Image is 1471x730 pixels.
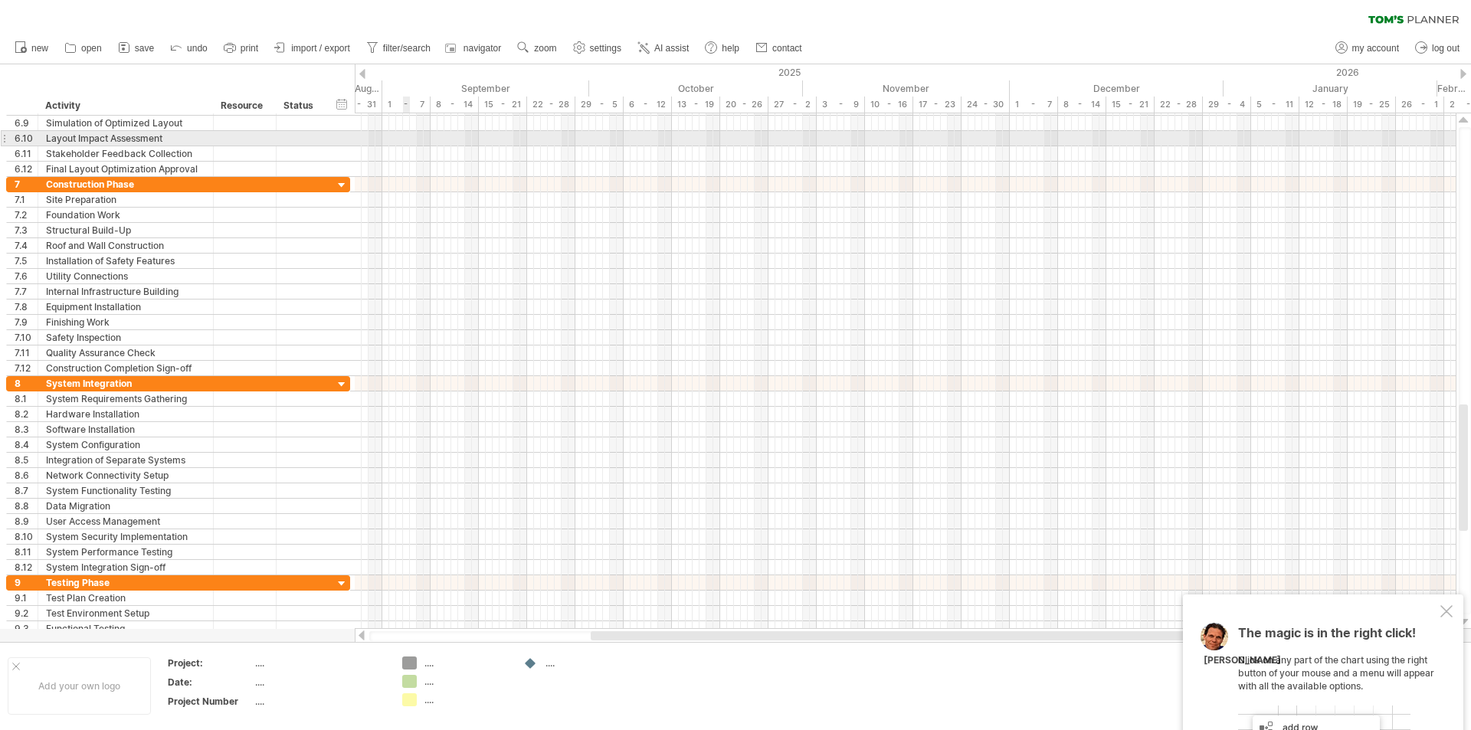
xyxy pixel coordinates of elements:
[166,38,212,58] a: undo
[45,98,205,113] div: Activity
[46,575,205,590] div: Testing Phase
[15,437,38,452] div: 8.4
[15,606,38,620] div: 9.2
[464,43,501,54] span: navigator
[46,284,205,299] div: Internal Infrastructure Building
[1203,97,1251,113] div: 29 - 4
[15,269,38,283] div: 7.6
[46,560,205,575] div: System Integration Sign-off
[1352,43,1399,54] span: my account
[431,97,479,113] div: 8 - 14
[534,43,556,54] span: zoom
[865,97,913,113] div: 10 - 16
[479,97,527,113] div: 15 - 21
[46,192,205,207] div: Site Preparation
[46,208,205,222] div: Foundation Work
[913,97,962,113] div: 17 - 23
[527,97,575,113] div: 22 - 28
[46,238,205,253] div: Roof and Wall Construction
[283,98,317,113] div: Status
[701,38,744,58] a: help
[46,468,205,483] div: Network Connectivity Setup
[8,657,151,715] div: Add your own logo
[513,38,561,58] a: zoom
[220,38,263,58] a: print
[46,483,205,498] div: System Functionality Testing
[46,514,205,529] div: User Access Management
[46,545,205,559] div: System Performance Testing
[15,146,38,161] div: 6.11
[15,422,38,437] div: 8.3
[46,223,205,237] div: Structural Build-Up
[1224,80,1437,97] div: January 2026
[817,97,865,113] div: 3 - 9
[1106,97,1155,113] div: 15 - 21
[46,315,205,329] div: Finishing Work
[15,391,38,406] div: 8.1
[46,361,205,375] div: Construction Completion Sign-off
[1348,97,1396,113] div: 19 - 25
[46,177,205,192] div: Construction Phase
[1010,97,1058,113] div: 1 - 7
[424,675,508,688] div: ....
[624,97,672,113] div: 6 - 12
[291,43,350,54] span: import / export
[46,422,205,437] div: Software Installation
[1238,625,1416,648] span: The magic is in the right click!
[545,656,629,669] div: ....
[15,300,38,314] div: 7.8
[15,514,38,529] div: 8.9
[362,38,435,58] a: filter/search
[1432,43,1460,54] span: log out
[46,621,205,636] div: Functional Testing
[443,38,506,58] a: navigator
[15,131,38,146] div: 6.10
[772,43,802,54] span: contact
[46,391,205,406] div: System Requirements Gathering
[81,43,102,54] span: open
[752,38,807,58] a: contact
[768,97,817,113] div: 27 - 2
[46,131,205,146] div: Layout Impact Assessment
[1204,654,1281,667] div: [PERSON_NAME]
[1155,97,1203,113] div: 22 - 28
[46,407,205,421] div: Hardware Installation
[46,330,205,345] div: Safety Inspection
[1332,38,1404,58] a: my account
[46,254,205,268] div: Installation of Safety Features
[1396,97,1444,113] div: 26 - 1
[15,208,38,222] div: 7.2
[187,43,208,54] span: undo
[15,192,38,207] div: 7.1
[15,284,38,299] div: 7.7
[672,97,720,113] div: 13 - 19
[962,97,1010,113] div: 24 - 30
[46,606,205,620] div: Test Environment Setup
[221,98,267,113] div: Resource
[15,177,38,192] div: 7
[255,695,384,708] div: ....
[15,407,38,421] div: 8.2
[722,43,739,54] span: help
[168,676,252,689] div: Date:
[46,376,205,391] div: System Integration
[720,97,768,113] div: 20 - 26
[168,656,252,669] div: Project:
[15,223,38,237] div: 7.3
[270,38,355,58] a: import / export
[46,499,205,513] div: Data Migration
[15,238,38,253] div: 7.4
[383,43,431,54] span: filter/search
[46,453,205,467] div: Integration of Separate Systems
[15,453,38,467] div: 8.5
[31,43,48,54] span: new
[135,43,154,54] span: save
[1411,38,1464,58] a: log out
[15,499,38,513] div: 8.8
[424,656,508,669] div: ....
[15,575,38,590] div: 9
[46,269,205,283] div: Utility Connections
[15,315,38,329] div: 7.9
[46,300,205,314] div: Equipment Installation
[255,656,384,669] div: ....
